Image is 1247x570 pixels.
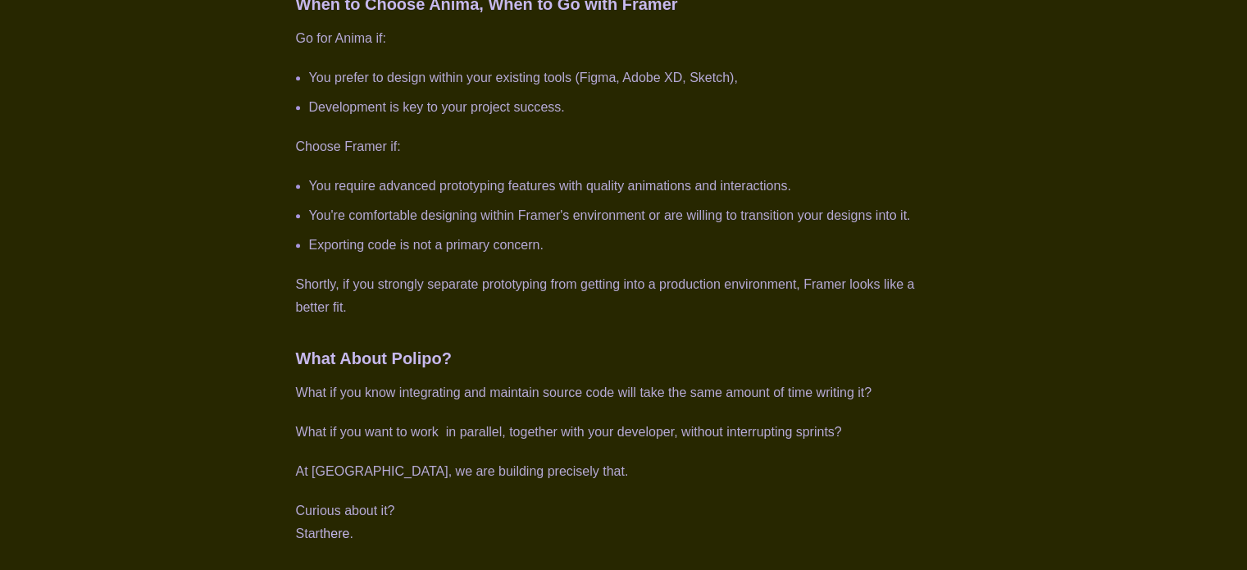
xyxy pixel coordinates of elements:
[296,381,952,404] p: What if you know integrating and maintain source code will take the same amount of time writing it?
[296,349,452,367] strong: What About Polipo?
[296,499,952,545] p: Curious about it? Start .
[296,273,952,319] p: Shortly, if you strongly separate prototyping from getting into a production environment, Framer ...
[309,204,952,227] li: You're comfortable designing within Framer's environment or are willing to transition your design...
[309,96,952,119] li: Development is key to your project success.
[309,234,952,257] li: Exporting code is not a primary concern.
[296,421,952,444] p: What if you want to work in parallel, together with your developer, without interrupting sprints?
[296,135,952,158] p: Choose Framer if:
[296,27,952,50] p: Go for Anima if:
[296,460,952,483] p: At [GEOGRAPHIC_DATA], we are building precisely that.
[309,66,952,89] li: You prefer to design within your existing tools (Figma, Adobe XD, Sketch),
[309,175,952,198] li: You require advanced prototyping features with quality animations and interactions.
[323,527,349,540] a: here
